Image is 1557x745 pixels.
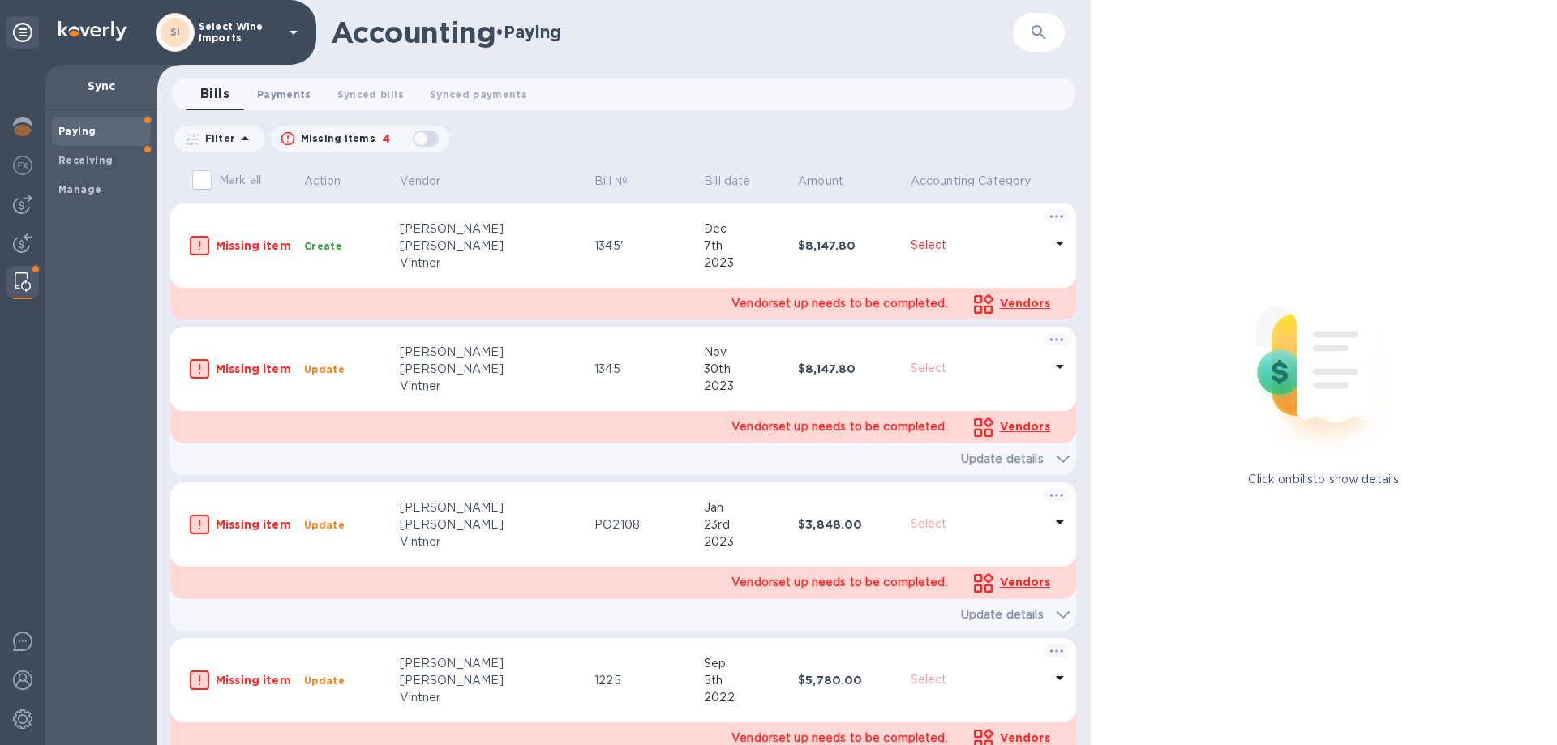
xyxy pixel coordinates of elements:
span: Vendors [1000,576,1050,589]
span: Action [304,173,362,190]
p: Vendor set up needs to be completed. [731,295,948,312]
span: Payments [257,86,311,103]
b: $5,780.00 [798,674,862,687]
b: Manage [58,183,101,195]
div: Jan [704,499,785,516]
div: [PERSON_NAME] [400,221,582,238]
span: Amount [798,173,864,190]
p: 1225 [594,672,691,689]
div: 2023 [704,533,785,550]
div: Sep [704,655,785,672]
div: Vintner [400,255,582,272]
div: 5th [704,672,785,689]
p: Bill № [594,173,628,190]
b: SI [170,26,181,38]
b: Update [304,519,345,531]
div: [PERSON_NAME] [400,361,582,378]
p: Bill date [704,173,750,190]
p: Accounting Category [911,173,1032,190]
div: [PERSON_NAME] [400,655,582,672]
b: $8,147.80 [798,362,856,375]
div: 7th [704,238,785,255]
b: Create [304,240,342,252]
span: Bill date [704,173,771,190]
p: Missing item [216,361,291,377]
p: Missing item [216,238,291,254]
p: Vendor set up needs to be completed. [731,418,948,435]
img: Logo [58,21,127,41]
b: $8,147.80 [798,239,856,252]
h1: Accounting [331,15,495,49]
p: PO2108 [594,516,691,533]
div: [PERSON_NAME] [400,672,582,689]
p: Select [911,237,1044,254]
div: 2023 [704,255,785,272]
p: Update details [961,606,1044,623]
p: Missing item [216,672,291,688]
span: Vendor [400,173,462,190]
div: 2022 [704,689,785,706]
div: [PERSON_NAME] [400,238,582,255]
div: 2023 [704,378,785,395]
p: Select Wine Imports [199,21,280,44]
p: Update details [961,451,1044,468]
p: Select [911,671,1044,688]
b: Update [304,674,345,687]
p: Missing items [301,131,375,146]
img: Foreign exchange [13,156,32,175]
p: Action [304,173,341,190]
div: Vintner [400,533,582,550]
span: Vendors [1000,297,1050,310]
p: 1345' [594,238,691,255]
div: Unpin categories [6,16,39,49]
div: Nov [704,344,785,361]
p: Vendor [400,173,441,190]
div: Vintner [400,689,582,706]
span: Accounting Category [911,173,1053,190]
p: 1345 [594,361,691,378]
p: Filter [199,131,235,145]
b: $3,848.00 [798,518,862,531]
span: Synced bills [337,86,404,103]
h2: • Paying [495,22,561,42]
div: 23rd [704,516,785,533]
span: Synced payments [430,86,527,103]
button: Missing items4 [271,126,449,152]
div: [PERSON_NAME] [400,516,582,533]
b: Paying [58,125,96,137]
p: Vendor set up needs to be completed. [731,574,948,591]
div: Dec [704,221,785,238]
p: Missing item [216,516,291,533]
div: [PERSON_NAME] [400,344,582,361]
div: 30th [704,361,785,378]
div: [PERSON_NAME] [400,499,582,516]
b: Update [304,363,345,375]
p: Select [911,360,1044,377]
b: Receiving [58,154,114,166]
p: Amount [798,173,843,190]
p: 4 [382,131,390,148]
div: Vintner [400,378,582,395]
span: Vendors [1000,731,1050,744]
p: Sync [58,78,144,94]
p: Click on bills to show details [1248,471,1399,488]
p: Select [911,516,1044,533]
span: Vendors [1000,420,1050,433]
p: Mark all [219,172,261,189]
span: Bills [200,83,229,105]
span: Bill № [594,173,649,190]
